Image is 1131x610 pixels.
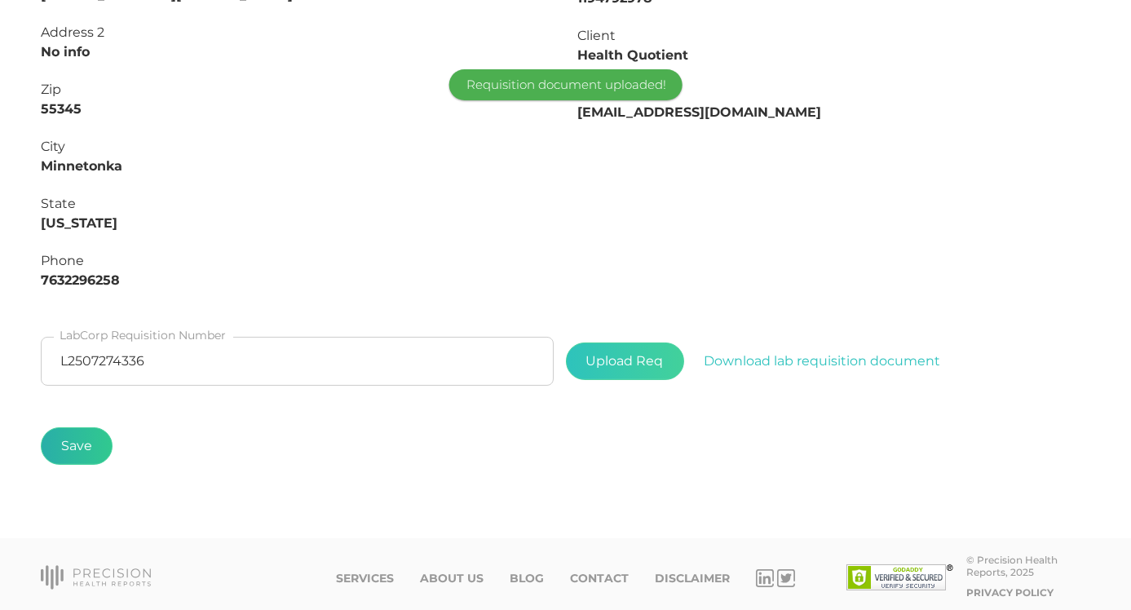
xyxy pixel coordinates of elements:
[570,572,629,586] a: Contact
[448,69,683,100] div: Requisition document uploaded!
[578,47,689,63] strong: Health Quotient
[41,194,554,214] div: State
[41,158,122,174] strong: Minnetonka
[41,337,554,386] input: LabCorp Requisition Number
[41,427,113,465] button: Save
[846,564,953,590] img: SSL site seal - click to verify
[41,137,554,157] div: City
[966,554,1090,578] div: © Precision Health Reports, 2025
[566,343,684,380] span: Upload Req
[41,251,554,271] div: Phone
[578,26,1091,46] div: Client
[420,572,484,586] a: About Us
[510,572,544,586] a: Blog
[41,80,554,99] div: Zip
[336,572,394,586] a: Services
[655,572,730,586] a: Disclaimer
[684,343,961,380] button: Download lab requisition document
[41,215,117,231] strong: [US_STATE]
[41,101,82,117] strong: 55345
[578,104,822,120] strong: [EMAIL_ADDRESS][DOMAIN_NAME]
[41,272,120,288] strong: 7632296258
[41,44,90,60] strong: No info
[41,23,554,42] div: Address 2
[578,83,1091,103] div: Email
[966,586,1054,599] a: Privacy Policy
